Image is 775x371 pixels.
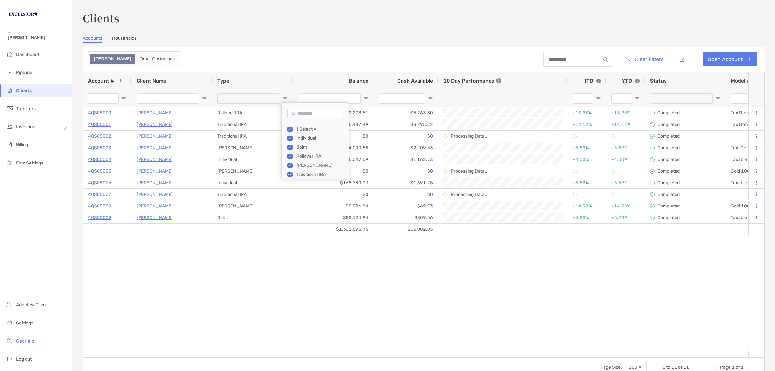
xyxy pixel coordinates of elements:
a: [PERSON_NAME] [137,167,173,175]
span: Page [720,365,731,370]
span: Firm Settings [16,160,43,166]
a: 4QS05004 [88,155,111,164]
div: Individual [212,177,293,188]
div: $69.73 [374,200,438,212]
p: [PERSON_NAME] [137,121,173,129]
div: $0 [374,165,438,177]
div: $0 [374,131,438,142]
p: Completed [657,168,680,174]
img: Processing Data icon [611,134,616,139]
input: Search filter values [287,109,343,119]
img: Processing Data icon [443,169,448,174]
p: [PERSON_NAME] [137,179,173,187]
img: settings icon [6,319,14,326]
div: $165,750.33 [293,177,374,188]
img: input icon [603,57,608,62]
span: 1 [662,365,665,370]
span: Investing [16,124,35,130]
span: Dashboard [16,52,39,57]
a: 4QS05006 [88,179,111,187]
img: clients icon [6,86,14,94]
p: Completed [657,180,680,185]
div: $1,162.23 [374,154,438,165]
div: Zoe [90,54,135,63]
div: ITD [585,78,601,84]
button: Open Filter Menu [121,96,126,101]
div: $3,295.22 [374,119,438,130]
a: 4QS05007 [88,190,111,198]
p: Completed [657,157,680,162]
span: Cash Available [397,78,433,84]
a: [PERSON_NAME] [137,202,173,210]
img: get-help icon [6,337,14,344]
div: $82,124.94 [293,212,374,223]
img: Processing Data icon [573,134,577,139]
img: complete icon [650,122,655,127]
div: [PERSON_NAME] [212,200,293,212]
div: +5.59% [611,177,640,188]
img: Processing Data icon [611,169,616,174]
span: Pipeline [16,70,32,75]
div: +4.00% [611,154,640,165]
img: pipeline icon [6,68,14,76]
p: Completed [657,133,680,139]
div: Traditional IRA [212,119,293,130]
span: of [678,365,682,370]
span: Clients [16,88,32,93]
div: YTD [622,78,640,84]
p: Completed [657,203,680,209]
img: complete icon [650,216,655,220]
a: Accounts [83,36,102,43]
a: 4QS05002 [88,132,111,140]
div: +13.93% [573,108,601,118]
div: [PERSON_NAME] [296,163,345,168]
input: Client Name Filter Input [137,93,199,104]
span: Balance [349,78,368,84]
div: Other Custodians [136,54,178,63]
div: [PERSON_NAME] [212,165,293,177]
p: [PERSON_NAME] [137,132,173,140]
span: of [736,365,740,370]
input: ITD Filter Input [573,93,593,104]
div: First Page [705,365,710,370]
img: transfers icon [6,104,14,112]
div: Traditional IRA [212,189,293,200]
span: 11 [671,365,677,370]
div: +5.20% [573,212,601,223]
p: Processing Data... [451,133,489,139]
div: Individual [212,154,293,165]
img: complete icon [650,192,655,197]
img: Processing Data icon [443,134,448,139]
a: Households [112,36,137,43]
span: Status [650,78,667,84]
img: complete icon [650,169,655,174]
span: Account # [88,78,114,84]
span: Transfers [16,106,36,111]
span: [PERSON_NAME]! [8,35,68,40]
img: dashboard icon [6,50,14,58]
div: +5.59% [573,177,601,188]
input: YTD Filter Input [611,93,632,104]
div: (Select All) [296,126,345,132]
p: [PERSON_NAME] [137,214,173,222]
button: Open Filter Menu [428,96,433,101]
div: +13.93% [611,108,640,118]
a: 4QS05000 [88,109,111,117]
input: Account # Filter Input [88,93,119,104]
span: Client Name [137,78,166,84]
button: Open Filter Menu [596,96,601,101]
p: [PERSON_NAME] [137,190,173,198]
div: Page Size: [600,365,622,370]
div: $8,006.84 [293,200,374,212]
img: complete icon [650,146,655,150]
div: $5,763.80 [374,107,438,119]
span: 1 [732,365,735,370]
img: complete icon [650,204,655,208]
img: Processing Data icon [573,192,577,197]
p: Completed [657,215,680,220]
input: Cash Available Filter Input [379,93,425,104]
